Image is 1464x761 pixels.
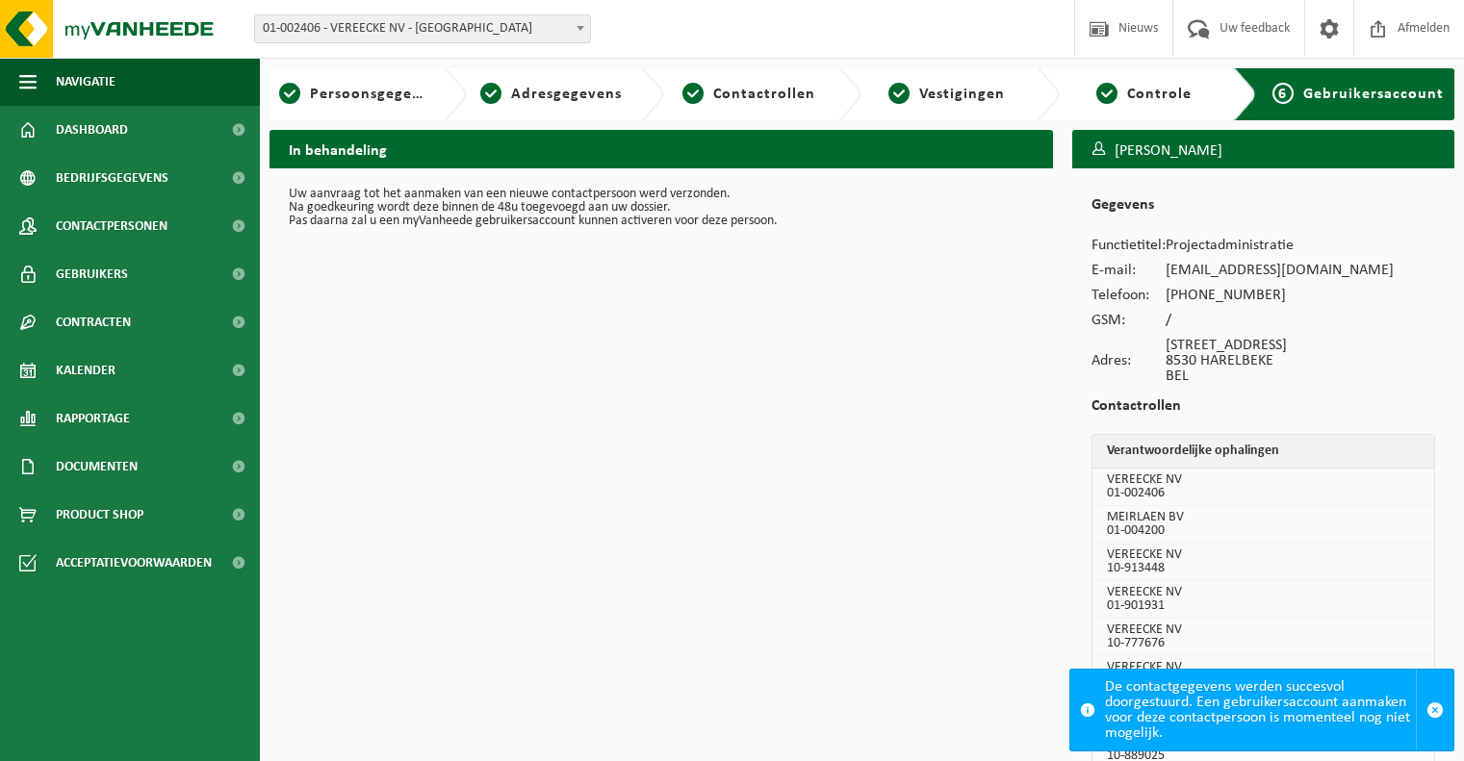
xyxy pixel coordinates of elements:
[255,15,590,42] span: 01-002406 - VEREECKE NV - HARELBEKE
[1092,435,1434,469] th: Verantwoordelijke ophalingen
[1092,506,1434,544] td: MEIRLAEN BV 01-004200
[1166,283,1394,308] td: [PHONE_NUMBER]
[56,154,168,202] span: Bedrijfsgegevens
[279,83,300,104] span: 1
[254,14,591,43] span: 01-002406 - VEREECKE NV - HARELBEKE
[1166,308,1394,333] td: /
[56,443,138,491] span: Documenten
[1092,544,1434,581] td: VEREECKE NV 10-913448
[289,215,1034,228] p: Pas daarna zal u een myVanheede gebruikersaccount kunnen activeren voor deze persoon.
[289,188,1034,201] p: Uw aanvraag tot het aanmaken van een nieuwe contactpersoon werd verzonden.
[56,58,116,106] span: Navigatie
[289,201,1034,215] p: Na goedkeuring wordt deze binnen de 48u toegevoegd aan uw dossier.
[1069,83,1219,106] a: 5Controle
[1092,656,1434,694] td: VEREECKE NV 10-828988
[888,83,910,104] span: 4
[476,83,626,106] a: 2Adresgegevens
[1166,333,1394,389] td: [STREET_ADDRESS] 8530 HARELBEKE BEL
[56,250,128,298] span: Gebruikers
[682,83,704,104] span: 3
[1166,233,1394,258] td: Projectadministratie
[1127,87,1192,102] span: Controle
[1092,283,1166,308] td: Telefoon:
[1092,619,1434,656] td: VEREECKE NV 10-777676
[56,346,116,394] span: Kalender
[1092,333,1166,389] td: Adres:
[1092,398,1435,424] h2: Contactrollen
[1303,87,1444,102] span: Gebruikersaccount
[1092,197,1435,223] h2: Gegevens
[56,106,128,154] span: Dashboard
[674,83,823,106] a: 3Contactrollen
[1166,258,1394,283] td: [EMAIL_ADDRESS][DOMAIN_NAME]
[56,394,130,443] span: Rapportage
[1092,581,1434,619] td: VEREECKE NV 01-901931
[480,83,501,104] span: 2
[56,539,212,587] span: Acceptatievoorwaarden
[1272,83,1294,104] span: 6
[56,298,131,346] span: Contracten
[1092,258,1166,283] td: E-mail:
[511,87,622,102] span: Adresgegevens
[56,491,143,539] span: Product Shop
[1072,130,1454,172] h3: [PERSON_NAME]
[1092,233,1166,258] td: Functietitel:
[56,202,167,250] span: Contactpersonen
[919,87,1005,102] span: Vestigingen
[713,87,815,102] span: Contactrollen
[1105,670,1416,750] div: De contactgegevens werden succesvol doorgestuurd. Een gebruikersaccount aanmaken voor deze contac...
[1092,469,1434,506] td: VEREECKE NV 01-002406
[310,87,446,102] span: Persoonsgegevens
[279,83,428,106] a: 1Persoonsgegevens
[270,130,1053,167] h2: In behandeling
[1096,83,1117,104] span: 5
[871,83,1020,106] a: 4Vestigingen
[1092,308,1166,333] td: GSM:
